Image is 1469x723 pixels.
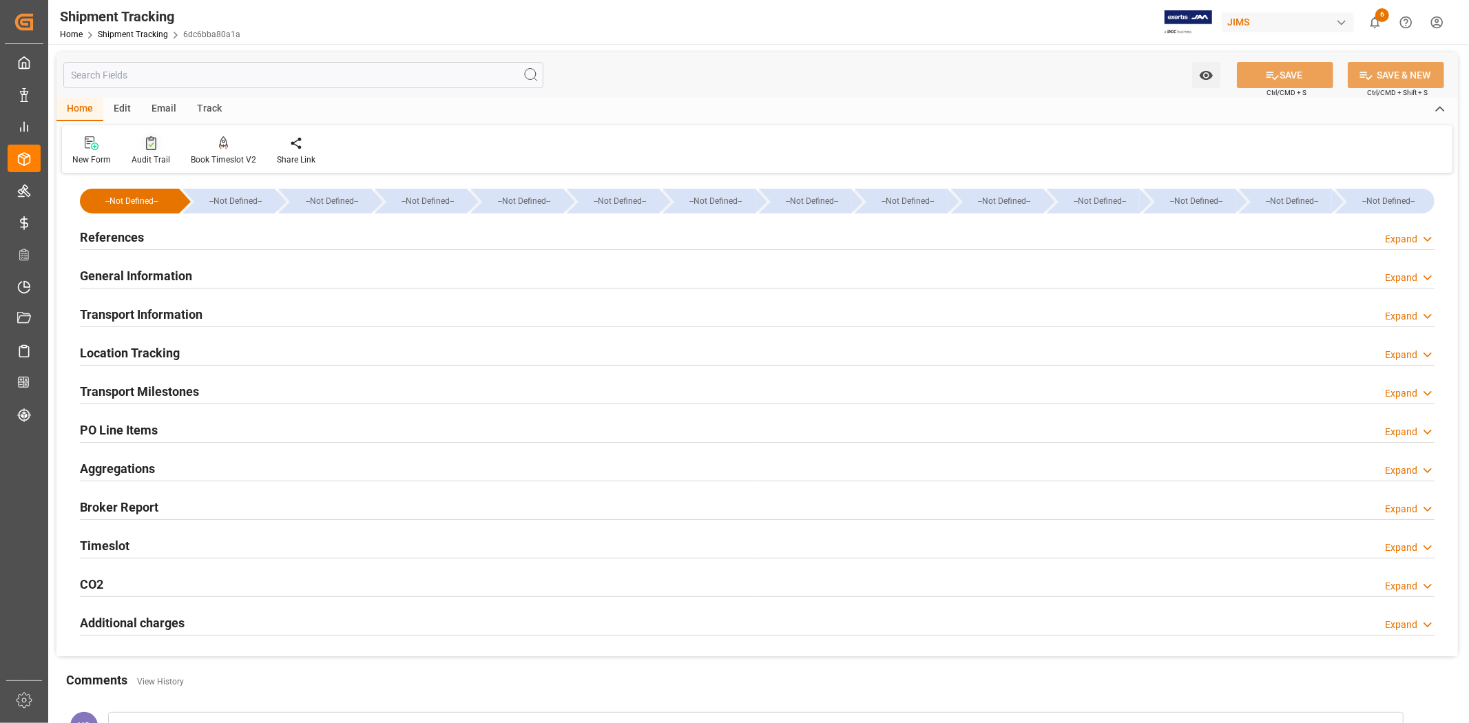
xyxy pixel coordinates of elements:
[759,189,851,213] div: --Not Defined--
[60,6,240,27] div: Shipment Tracking
[1385,425,1417,439] div: Expand
[1237,62,1333,88] button: SAVE
[1253,189,1331,213] div: --Not Defined--
[1385,463,1417,478] div: Expand
[63,62,543,88] input: Search Fields
[80,498,158,516] h2: Broker Report
[1061,189,1139,213] div: --Not Defined--
[60,30,83,39] a: Home
[80,189,179,213] div: --Not Defined--
[1335,189,1435,213] div: --Not Defined--
[1385,271,1417,285] div: Expand
[1157,189,1236,213] div: --Not Defined--
[98,30,168,39] a: Shipment Tracking
[137,677,184,687] a: View History
[1385,309,1417,324] div: Expand
[1367,87,1428,98] span: Ctrl/CMD + Shift + S
[80,228,144,247] h2: References
[1222,12,1354,32] div: JIMS
[1385,618,1417,632] div: Expand
[56,98,103,121] div: Home
[80,266,192,285] h2: General Information
[80,305,202,324] h2: Transport Information
[80,459,155,478] h2: Aggregations
[80,421,158,439] h2: PO Line Items
[1359,7,1390,38] button: show 6 new notifications
[1385,541,1417,555] div: Expand
[470,189,563,213] div: --Not Defined--
[1222,9,1359,35] button: JIMS
[388,189,467,213] div: --Not Defined--
[80,382,199,401] h2: Transport Milestones
[965,189,1043,213] div: --Not Defined--
[855,189,947,213] div: --Not Defined--
[80,575,103,594] h2: CO2
[773,189,851,213] div: --Not Defined--
[1385,348,1417,362] div: Expand
[1385,232,1417,247] div: Expand
[1192,62,1220,88] button: open menu
[1165,10,1212,34] img: Exertis%20JAM%20-%20Email%20Logo.jpg_1722504956.jpg
[868,189,947,213] div: --Not Defined--
[1390,7,1421,38] button: Help Center
[1143,189,1236,213] div: --Not Defined--
[183,189,275,213] div: --Not Defined--
[581,189,659,213] div: --Not Defined--
[663,189,755,213] div: --Not Defined--
[80,344,180,362] h2: Location Tracking
[191,154,256,166] div: Book Timeslot V2
[1385,579,1417,594] div: Expand
[80,536,129,555] h2: Timeslot
[103,98,141,121] div: Edit
[375,189,467,213] div: --Not Defined--
[676,189,755,213] div: --Not Defined--
[187,98,232,121] div: Track
[1385,386,1417,401] div: Expand
[292,189,371,213] div: --Not Defined--
[1375,8,1389,22] span: 6
[80,614,185,632] h2: Additional charges
[94,189,169,213] div: --Not Defined--
[196,189,275,213] div: --Not Defined--
[141,98,187,121] div: Email
[567,189,659,213] div: --Not Defined--
[132,154,170,166] div: Audit Trail
[66,671,127,689] h2: Comments
[1267,87,1306,98] span: Ctrl/CMD + S
[1239,189,1331,213] div: --Not Defined--
[277,154,315,166] div: Share Link
[951,189,1043,213] div: --Not Defined--
[278,189,371,213] div: --Not Defined--
[484,189,563,213] div: --Not Defined--
[1047,189,1139,213] div: --Not Defined--
[1348,62,1444,88] button: SAVE & NEW
[72,154,111,166] div: New Form
[1385,502,1417,516] div: Expand
[1349,189,1428,213] div: --Not Defined--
